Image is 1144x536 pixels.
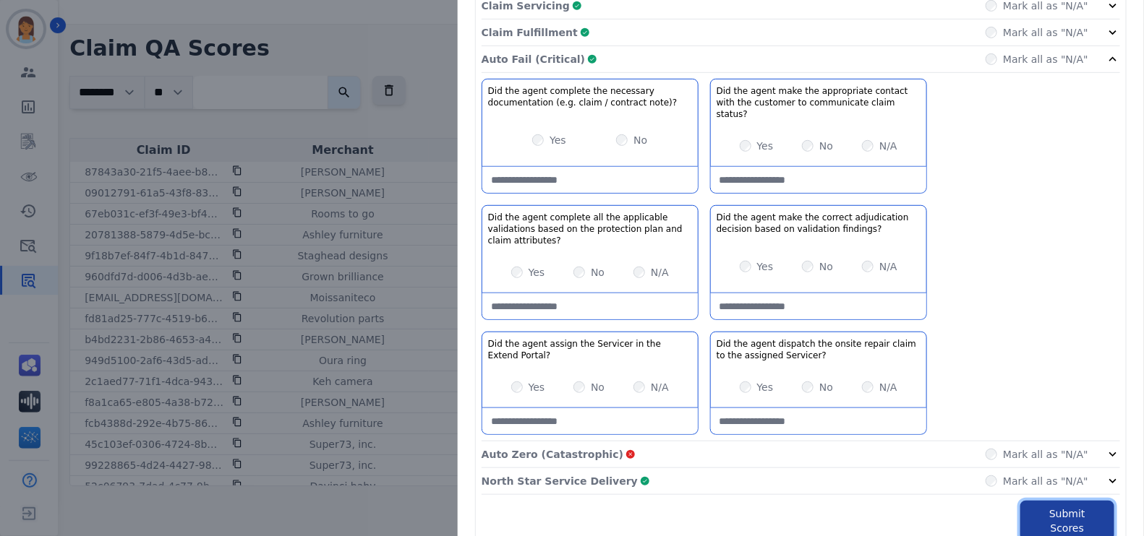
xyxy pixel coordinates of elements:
label: No [633,133,647,147]
label: No [591,380,605,394]
h3: Did the agent complete all the applicable validations based on the protection plan and claim attr... [488,212,692,246]
label: N/A [879,139,897,153]
p: Auto Fail (Critical) [482,52,585,66]
label: Mark all as "N/A" [1003,474,1088,488]
label: No [591,265,605,280]
label: Yes [529,265,545,280]
h3: Did the agent dispatch the onsite repair claim to the assigned Servicer? [717,338,921,361]
label: N/A [879,380,897,394]
label: No [819,380,833,394]
h3: Did the agent complete the necessary documentation (e.g. claim / contract note)? [488,85,692,108]
h3: Did the agent make the correct adjudication decision based on validation findings? [717,212,921,235]
label: Yes [529,380,545,394]
h3: Did the agent make the appropriate contact with the customer to communicate claim status? [717,85,921,120]
p: North Star Service Delivery [482,474,638,488]
label: Yes [550,133,566,147]
label: No [819,139,833,153]
p: Auto Zero (Catastrophic) [482,447,623,462]
h3: Did the agent assign the Servicer in the Extend Portal? [488,338,692,361]
label: N/A [651,380,669,394]
label: Yes [757,139,774,153]
label: Yes [757,259,774,274]
label: Mark all as "N/A" [1003,447,1088,462]
label: No [819,259,833,274]
label: Mark all as "N/A" [1003,52,1088,66]
label: N/A [651,265,669,280]
p: Claim Fulfillment [482,25,578,40]
label: N/A [879,259,897,274]
label: Yes [757,380,774,394]
label: Mark all as "N/A" [1003,25,1088,40]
